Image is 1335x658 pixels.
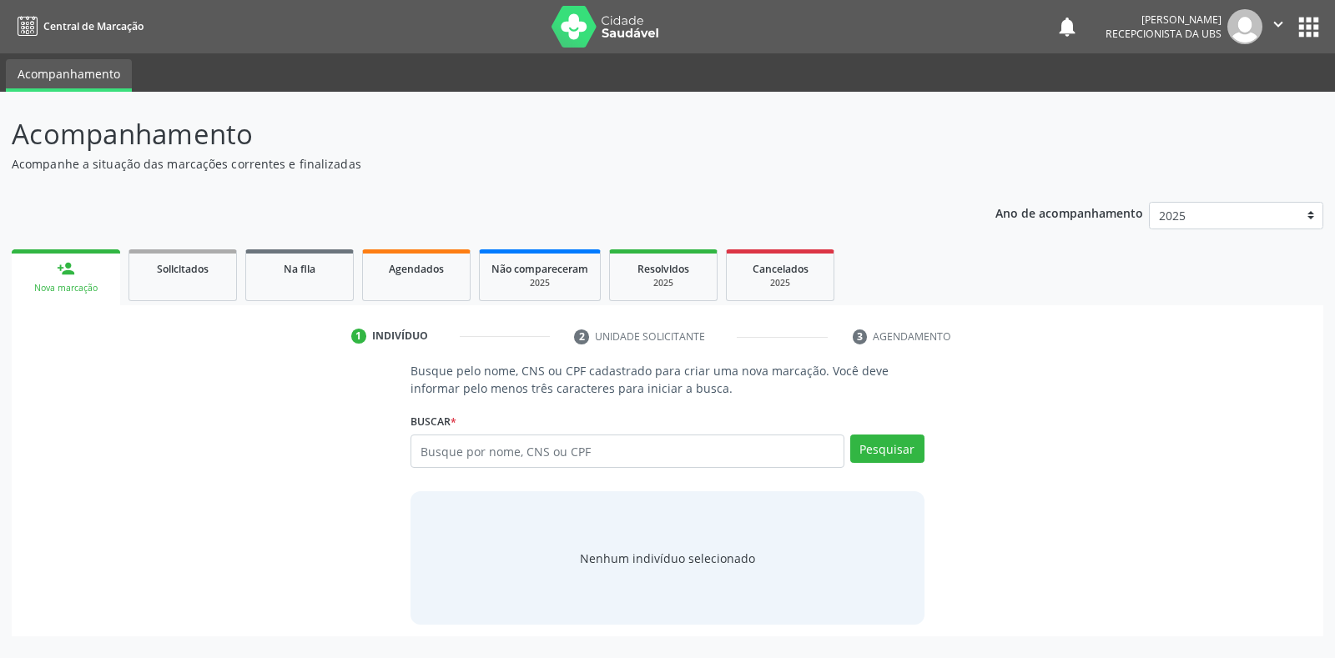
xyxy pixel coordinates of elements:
[12,113,929,155] p: Acompanhamento
[637,262,689,276] span: Resolvidos
[753,262,809,276] span: Cancelados
[1294,13,1323,42] button: apps
[43,19,144,33] span: Central de Marcação
[995,202,1143,223] p: Ano de acompanhamento
[622,277,705,289] div: 2025
[411,409,456,434] label: Buscar
[23,282,108,294] div: Nova marcação
[1106,27,1222,41] span: Recepcionista da UBS
[411,362,924,397] p: Busque pelo nome, CNS ou CPF cadastrado para criar uma nova marcação. Você deve informar pelo men...
[850,434,924,463] button: Pesquisar
[372,329,428,344] div: Indivíduo
[1106,13,1222,27] div: [PERSON_NAME]
[12,155,929,173] p: Acompanhe a situação das marcações correntes e finalizadas
[351,329,366,344] div: 1
[284,262,315,276] span: Na fila
[411,434,844,468] input: Busque por nome, CNS ou CPF
[1055,15,1079,38] button: notifications
[1262,9,1294,44] button: 
[157,262,209,276] span: Solicitados
[6,59,132,92] a: Acompanhamento
[738,277,822,289] div: 2025
[12,13,144,40] a: Central de Marcação
[1269,15,1287,33] i: 
[389,262,444,276] span: Agendados
[580,550,755,567] div: Nenhum indivíduo selecionado
[491,262,588,276] span: Não compareceram
[1227,9,1262,44] img: img
[57,259,75,278] div: person_add
[491,277,588,289] div: 2025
